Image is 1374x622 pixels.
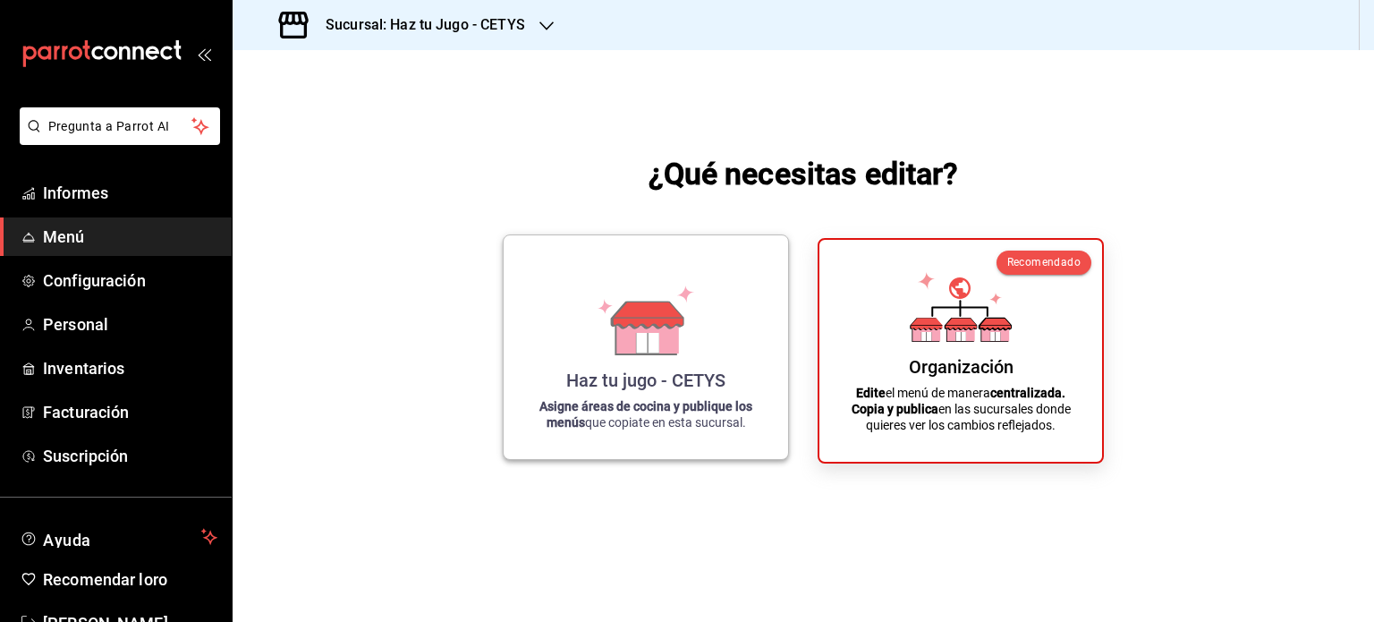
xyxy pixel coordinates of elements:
[43,447,128,465] font: Suscripción
[539,399,752,430] font: Asigne áreas de cocina y publique los menús
[649,156,959,192] font: ¿Qué necesitas editar?
[20,107,220,145] button: Pregunta a Parrot AI
[909,356,1014,378] font: Organización
[43,359,124,378] font: Inventarios
[566,370,725,391] font: Haz tu jugo - CETYS
[886,386,990,400] font: el menú de manera
[43,315,108,334] font: Personal
[856,386,886,400] font: Edite
[197,47,211,61] button: abrir_cajón_menú
[852,402,938,416] font: Copia y publica
[585,415,746,430] font: que copiate en esta sucursal.
[43,271,146,290] font: Configuración
[866,402,1071,432] font: en las sucursales donde quieres ver los cambios reflejados.
[43,531,91,550] font: Ayuda
[43,227,85,246] font: Menú
[43,570,167,589] font: Recomendar loro
[326,16,525,33] font: Sucursal: Haz tu Jugo - CETYS
[48,119,170,133] font: Pregunta a Parrot AI
[43,183,108,202] font: Informes
[43,403,129,422] font: Facturación
[1007,256,1081,268] font: Recomendado
[13,130,220,149] a: Pregunta a Parrot AI
[990,386,1065,400] font: centralizada.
